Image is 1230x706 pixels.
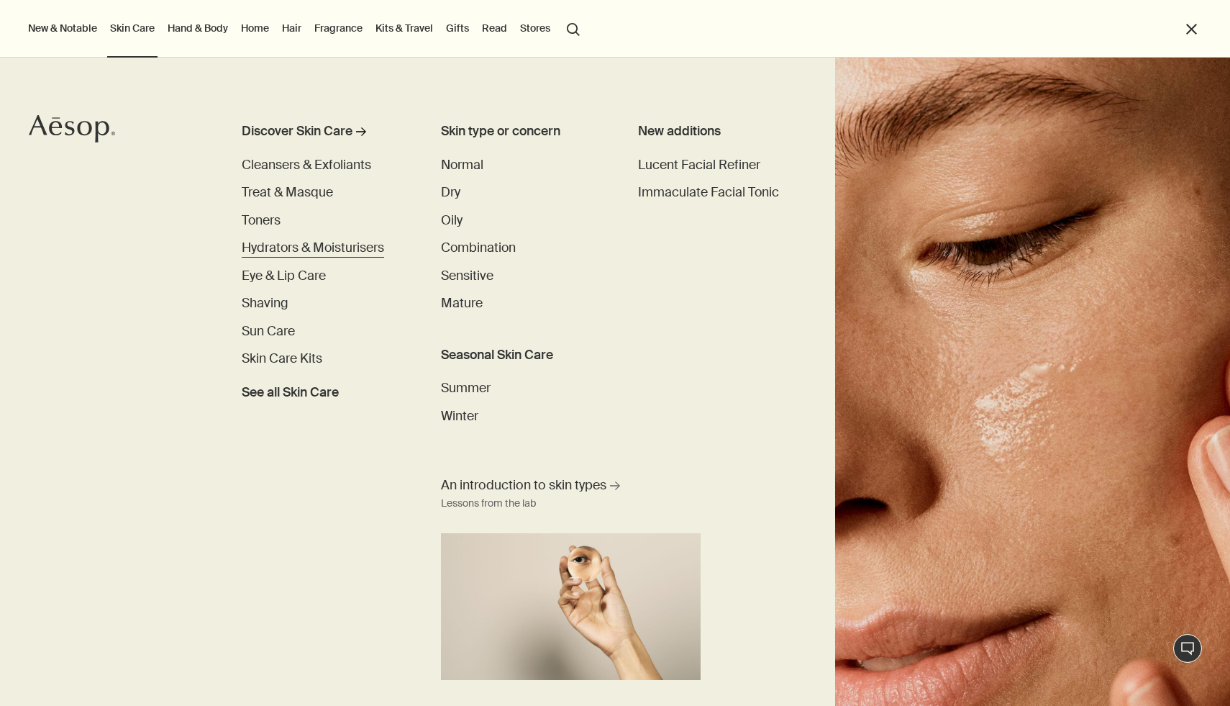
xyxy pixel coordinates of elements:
a: Combination [441,239,516,258]
a: Read [479,19,510,37]
a: Summer [441,379,491,399]
h3: Skin type or concern [441,122,601,142]
button: New & Notable [25,19,100,37]
button: Open search [560,14,586,42]
button: Stores [517,19,553,37]
svg: Aesop [29,114,115,143]
div: Lessons from the lab [441,495,536,512]
a: Cleansers & Exfoliants [242,156,371,176]
a: Winter [441,407,478,427]
div: New additions [638,122,798,142]
a: Shaving [242,294,288,314]
span: Normal [441,157,483,173]
span: Skin Care Kits [242,350,322,367]
img: Woman holding her face with her hands [835,58,1230,706]
span: Toners [242,212,281,229]
a: Sensitive [441,267,493,286]
a: Eye & Lip Care [242,267,326,286]
a: Dry [441,184,460,203]
a: Toners [242,212,281,231]
span: Eye & Lip Care [242,268,326,284]
a: Hydrators & Moisturisers [242,239,384,258]
a: Skin Care [107,19,158,37]
a: Hand & Body [165,19,231,37]
a: Discover Skin Care [242,122,404,148]
a: An introduction to skin types Lessons from the labA hand holding a mirror reflecting her eye [437,473,705,679]
a: Gifts [443,19,472,37]
span: Summer [441,380,491,397]
span: Cleansers & Exfoliants [242,157,371,173]
span: Sun Care [242,323,295,340]
span: Mature [441,295,483,312]
a: Mature [441,294,483,314]
a: Kits & Travel [373,19,436,37]
span: See all Skin Care [242,384,339,403]
a: Hair [279,19,304,37]
a: Normal [441,156,483,176]
div: Discover Skin Care [242,122,352,142]
span: Hydrators & Moisturisers [242,240,384,256]
a: Fragrance [311,19,365,37]
span: Oily [441,212,463,229]
span: Lucent Facial Refiner [638,157,760,173]
button: Live Assistance [1173,634,1202,663]
a: Immaculate Facial Tonic [638,184,779,203]
span: Winter [441,408,478,425]
span: An introduction to skin types [441,476,606,494]
a: Aesop [25,111,119,150]
a: Sun Care [242,322,295,342]
a: Skin Care Kits [242,350,322,369]
span: Immaculate Facial Tonic [638,184,779,201]
button: Close the Menu [1183,21,1200,37]
span: Sensitive [441,268,493,284]
span: Treat & Masque [242,184,333,201]
a: Home [238,19,272,37]
a: Lucent Facial Refiner [638,156,760,176]
a: See all Skin Care [242,378,339,403]
h3: Seasonal Skin Care [441,346,601,366]
span: Shaving [242,295,288,312]
span: Dry [441,184,460,201]
a: Treat & Masque [242,184,333,203]
a: Oily [441,212,463,231]
span: Combination [441,240,516,256]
